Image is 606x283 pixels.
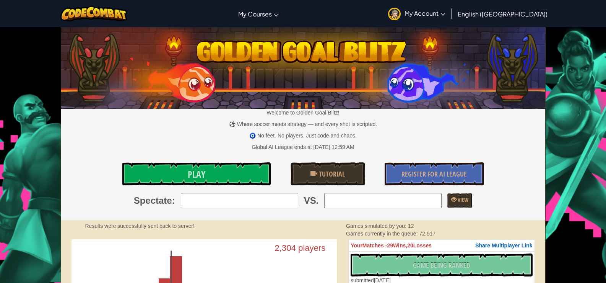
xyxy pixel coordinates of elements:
[61,120,545,128] p: ⚽ Where soccer meets strategy — and every shot is scripted.
[188,168,205,180] span: Play
[454,3,551,24] a: English ([GEOGRAPHIC_DATA])
[362,242,387,249] span: Matches -
[384,2,449,26] a: My Account
[85,223,195,229] strong: Results were successfully sent back to server!
[291,162,365,185] a: Tutorial
[275,243,325,253] text: 2,304 players
[408,223,414,229] span: 12
[346,223,408,229] span: Games simulated by you:
[419,231,435,237] span: 72,517
[172,194,175,207] span: :
[238,10,272,18] span: My Courses
[393,242,407,249] span: Wins,
[346,231,419,237] span: Games currently in the queue:
[60,6,127,21] img: CodeCombat logo
[134,194,172,207] span: Spectate
[349,239,535,251] th: 29 20
[385,162,484,185] a: Register for AI League
[405,9,445,17] span: My Account
[317,169,345,179] span: Tutorial
[413,242,432,249] span: Losses
[61,24,545,109] img: Golden Goal
[252,143,354,151] div: Global AI League ends at [DATE] 12:59 AM
[351,242,362,249] span: Your
[457,196,468,203] span: View
[475,242,532,249] span: Share Multiplayer Link
[458,10,548,18] span: English ([GEOGRAPHIC_DATA])
[61,132,545,139] p: 🧿 No feet. No players. Just code and chaos.
[304,194,319,207] span: VS.
[61,109,545,116] p: Welcome to Golden Goal Blitz!
[401,169,467,179] span: Register for AI League
[234,3,283,24] a: My Courses
[388,8,401,20] img: avatar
